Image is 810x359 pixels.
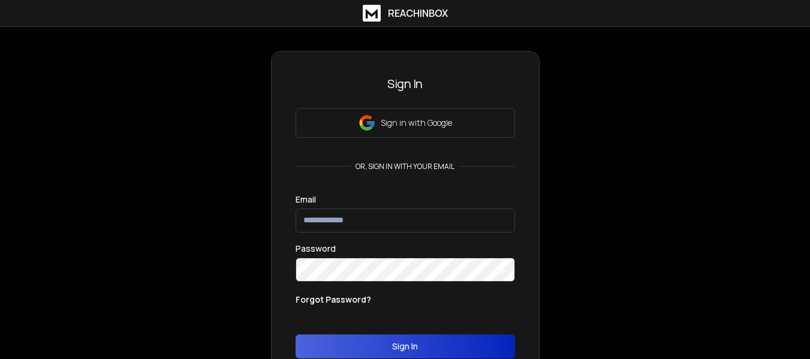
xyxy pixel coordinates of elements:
p: Forgot Password? [296,294,371,306]
p: Sign in with Google [381,117,452,129]
h3: Sign In [296,76,515,92]
label: Password [296,245,336,253]
h1: ReachInbox [388,6,448,20]
a: ReachInbox [363,5,448,22]
button: Sign in with Google [296,108,515,138]
label: Email [296,195,316,204]
img: logo [363,5,381,22]
button: Sign In [296,334,515,358]
p: or, sign in with your email [351,162,459,171]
